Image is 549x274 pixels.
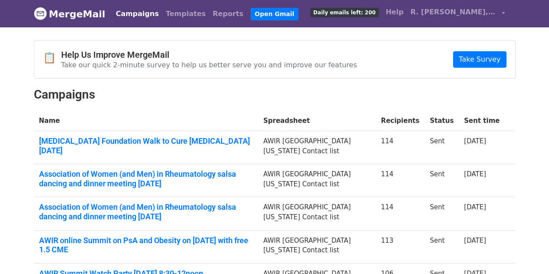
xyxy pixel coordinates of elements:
[61,50,357,60] h4: Help Us Improve MergeMail
[39,136,253,155] a: [MEDICAL_DATA] Foundation Walk to Cure [MEDICAL_DATA] [DATE]
[453,51,506,68] a: Take Survey
[209,5,247,23] a: Reports
[34,7,47,20] img: MergeMail logo
[250,8,299,20] a: Open Gmail
[34,5,105,23] a: MergeMail
[162,5,209,23] a: Templates
[43,52,61,64] span: 📋
[459,111,505,131] th: Sent time
[258,131,376,164] td: AWIR [GEOGRAPHIC_DATA][US_STATE] Contact list
[464,237,486,244] a: [DATE]
[258,111,376,131] th: Spreadsheet
[307,3,382,21] a: Daily emails left: 200
[376,230,425,263] td: 113
[376,111,425,131] th: Recipients
[424,230,459,263] td: Sent
[382,3,407,21] a: Help
[34,87,516,102] h2: Campaigns
[407,3,509,24] a: R. [PERSON_NAME], MD
[310,8,379,17] span: Daily emails left: 200
[424,131,459,164] td: Sent
[424,111,459,131] th: Status
[112,5,162,23] a: Campaigns
[61,60,357,69] p: Take our quick 2-minute survey to help us better serve you and improve our features
[258,164,376,197] td: AWIR [GEOGRAPHIC_DATA][US_STATE] Contact list
[376,164,425,197] td: 114
[376,131,425,164] td: 114
[464,203,486,211] a: [DATE]
[258,230,376,263] td: AWIR [GEOGRAPHIC_DATA][US_STATE] Contact list
[39,236,253,254] a: AWIR online Summit on PsA and Obesity on [DATE] with free 1.5 CME
[424,197,459,230] td: Sent
[424,164,459,197] td: Sent
[411,7,497,17] span: R. [PERSON_NAME], MD
[34,111,258,131] th: Name
[39,169,253,188] a: Association of Women (and Men) in Rheumatology salsa dancing and dinner meeting [DATE]
[258,197,376,230] td: AWIR [GEOGRAPHIC_DATA][US_STATE] Contact list
[39,202,253,221] a: Association of Women (and Men) in Rheumatology salsa dancing and dinner meeting [DATE]
[464,170,486,178] a: [DATE]
[376,197,425,230] td: 114
[464,137,486,145] a: [DATE]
